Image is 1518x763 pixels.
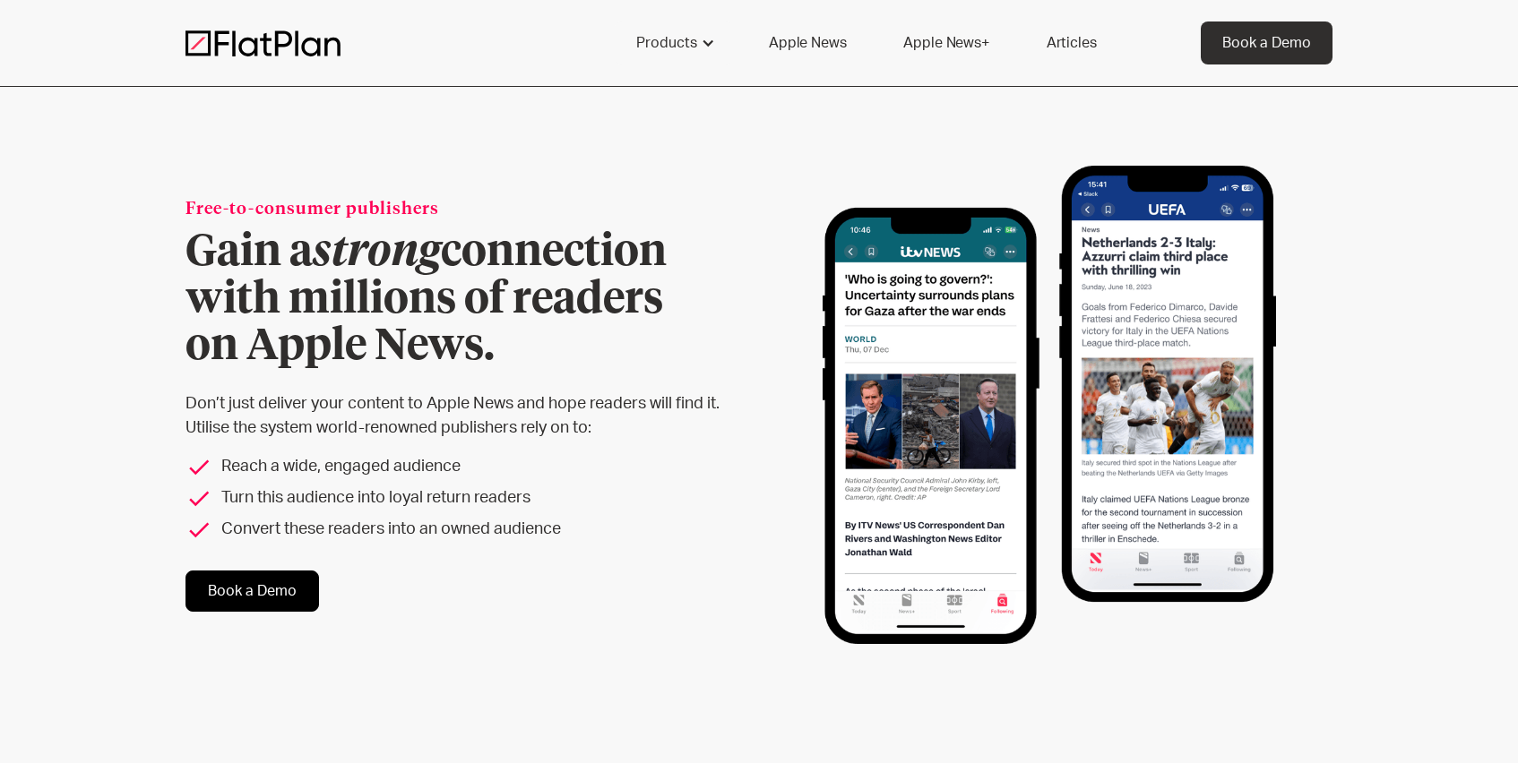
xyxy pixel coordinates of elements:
[185,455,752,479] li: Reach a wide, engaged audience
[313,231,441,274] em: strong
[185,486,752,510] li: Turn this audience into loyal return readers
[1222,32,1311,54] div: Book a Demo
[185,198,752,222] div: Free-to-consumer publishers
[185,570,319,612] a: Book a Demo
[1201,21,1333,64] a: Book a Demo
[185,229,752,371] h1: Gain a connection with millions of readers on Apple News.
[636,32,697,54] div: Products
[747,21,867,64] a: Apple News
[185,392,752,441] p: Don’t just deliver your content to Apple News and hope readers will find it. Utilise the system w...
[615,21,733,64] div: Products
[1025,21,1118,64] a: Articles
[185,518,752,542] li: Convert these readers into an owned audience
[882,21,1010,64] a: Apple News+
